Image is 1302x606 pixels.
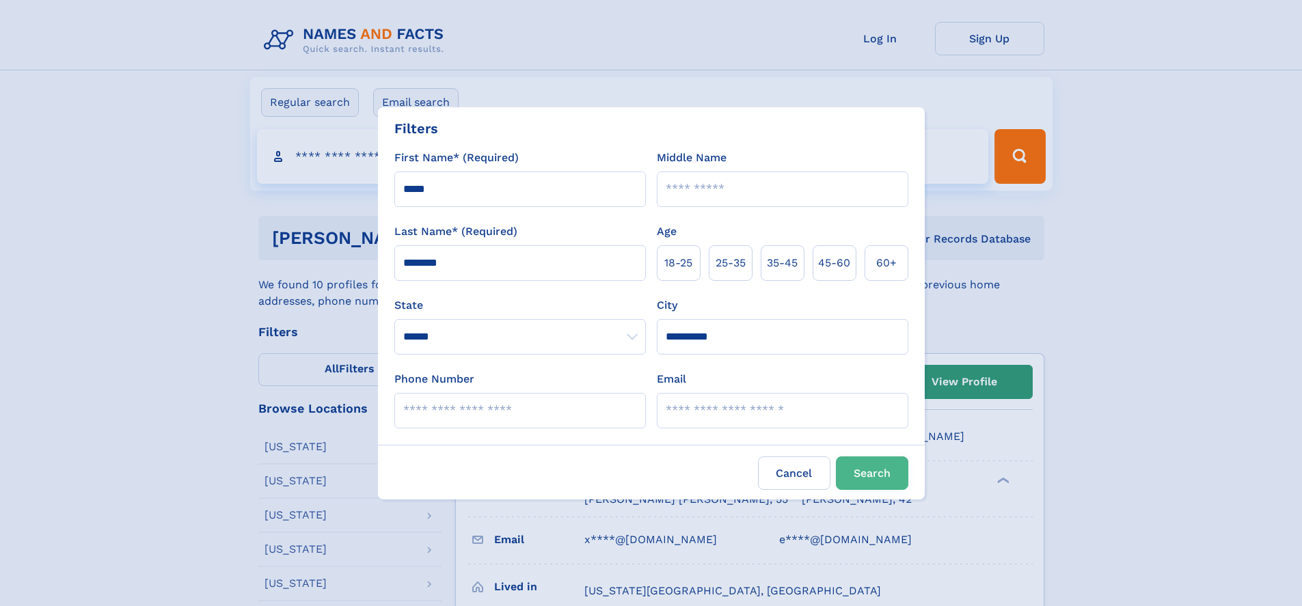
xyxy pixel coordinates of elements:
label: First Name* (Required) [394,150,519,166]
span: 35‑45 [767,255,798,271]
label: State [394,297,646,314]
label: Cancel [758,456,830,490]
label: City [657,297,677,314]
button: Search [836,456,908,490]
label: Last Name* (Required) [394,223,517,240]
label: Phone Number [394,371,474,387]
label: Age [657,223,677,240]
label: Email [657,371,686,387]
span: 60+ [876,255,897,271]
span: 25‑35 [716,255,746,271]
label: Middle Name [657,150,727,166]
div: Filters [394,118,438,139]
span: 18‑25 [664,255,692,271]
span: 45‑60 [818,255,850,271]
